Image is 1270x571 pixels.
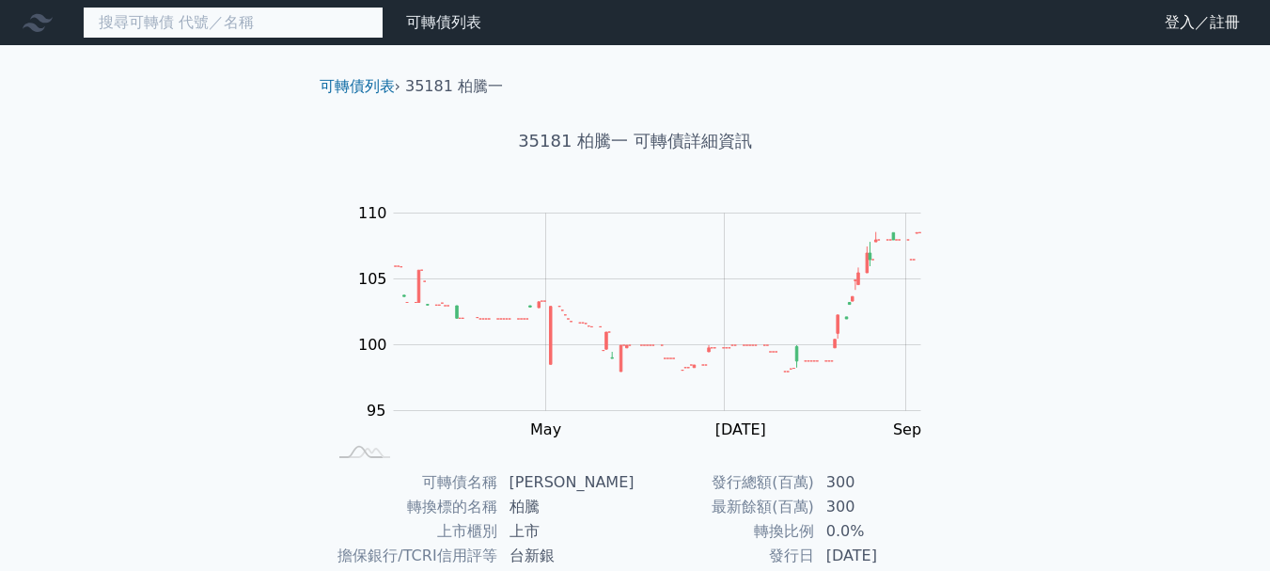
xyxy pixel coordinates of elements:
td: 發行日 [635,544,815,568]
td: 轉換比例 [635,519,815,544]
tspan: 105 [358,270,387,288]
iframe: Chat Widget [1176,481,1270,571]
tspan: 95 [367,402,385,420]
tspan: [DATE] [715,420,766,438]
input: 搜尋可轉債 代號／名稱 [83,7,384,39]
td: 300 [815,470,944,495]
td: 柏騰 [498,495,635,519]
a: 登入／註冊 [1150,8,1255,38]
tspan: Sep [893,420,921,438]
td: 擔保銀行/TCRI信用評等 [327,544,498,568]
tspan: May [530,420,561,438]
tspan: 110 [358,204,387,222]
a: 可轉債列表 [406,13,481,31]
td: 上市櫃別 [327,519,498,544]
li: › [320,75,400,98]
td: [DATE] [815,544,944,568]
td: 發行總額(百萬) [635,470,815,495]
tspan: 100 [358,336,387,354]
td: 台新銀 [498,544,635,568]
g: Chart [348,204,949,438]
h1: 35181 柏騰一 可轉債詳細資訊 [305,128,966,154]
a: 可轉債列表 [320,77,395,95]
td: 0.0% [815,519,944,544]
td: 最新餘額(百萬) [635,495,815,519]
td: 可轉債名稱 [327,470,498,495]
td: 300 [815,495,944,519]
td: 上市 [498,519,635,544]
td: 轉換標的名稱 [327,495,498,519]
li: 35181 柏騰一 [405,75,503,98]
td: [PERSON_NAME] [498,470,635,495]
